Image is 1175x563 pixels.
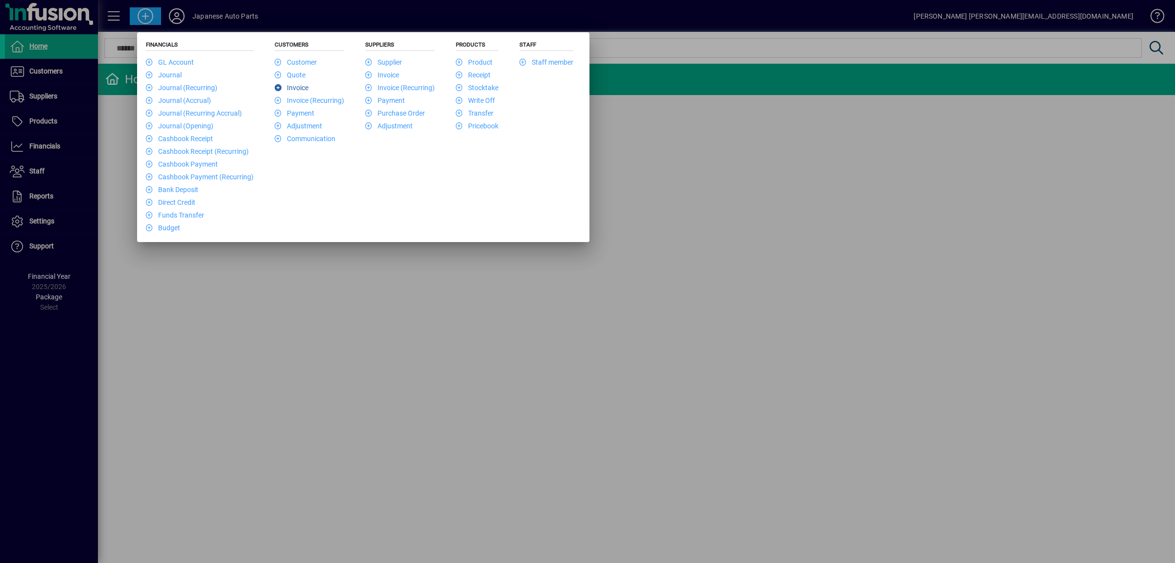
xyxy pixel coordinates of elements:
[146,41,254,51] h5: Financials
[365,109,425,117] a: Purchase Order
[146,122,213,130] a: Journal (Opening)
[519,58,573,66] a: Staff member
[365,122,413,130] a: Adjustment
[365,71,399,79] a: Invoice
[456,122,498,130] a: Pricebook
[456,41,498,51] h5: Products
[146,186,198,194] a: Bank Deposit
[146,173,254,181] a: Cashbook Payment (Recurring)
[146,71,182,79] a: Journal
[275,71,305,79] a: Quote
[146,109,242,117] a: Journal (Recurring Accrual)
[275,135,335,143] a: Communication
[456,97,495,104] a: Write Off
[146,160,218,168] a: Cashbook Payment
[365,58,402,66] a: Supplier
[146,198,195,206] a: Direct Credit
[456,58,493,66] a: Product
[275,109,314,117] a: Payment
[146,135,213,143] a: Cashbook Receipt
[146,84,217,92] a: Journal (Recurring)
[275,84,308,92] a: Invoice
[146,58,194,66] a: GL Account
[275,122,322,130] a: Adjustment
[365,84,435,92] a: Invoice (Recurring)
[456,109,493,117] a: Transfer
[146,97,211,104] a: Journal (Accrual)
[456,84,498,92] a: Stocktake
[275,41,344,51] h5: Customers
[275,58,317,66] a: Customer
[146,147,249,155] a: Cashbook Receipt (Recurring)
[519,41,573,51] h5: Staff
[275,97,344,104] a: Invoice (Recurring)
[365,41,435,51] h5: Suppliers
[456,71,491,79] a: Receipt
[146,211,204,219] a: Funds Transfer
[146,224,180,232] a: Budget
[365,97,405,104] a: Payment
